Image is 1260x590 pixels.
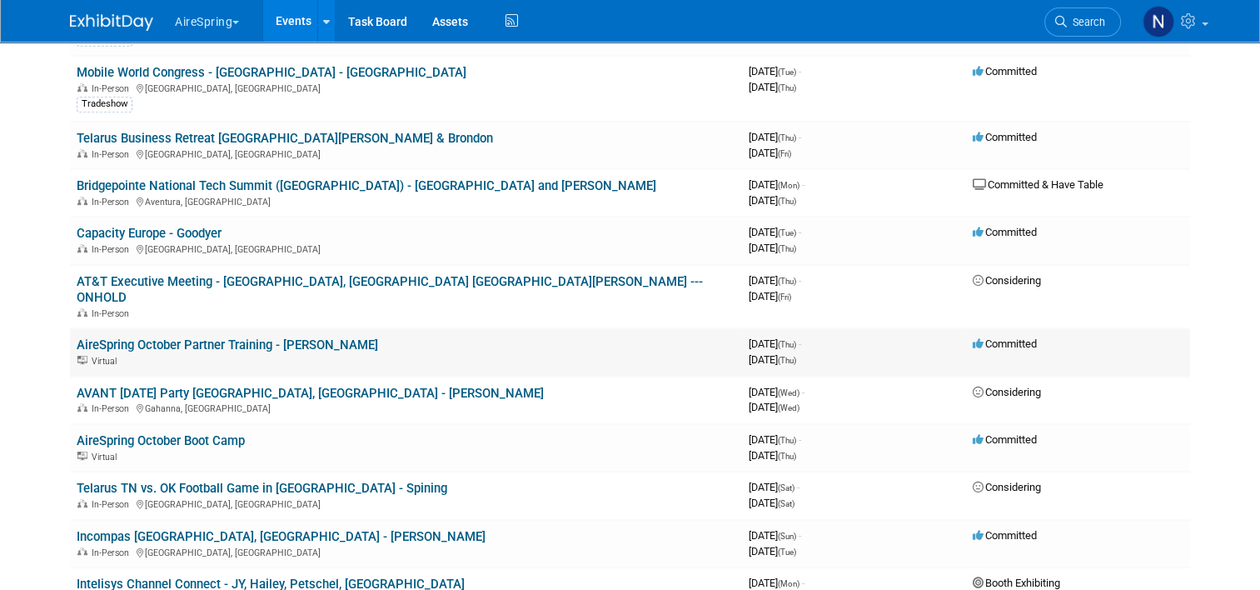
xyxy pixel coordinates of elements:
[778,436,796,445] span: (Thu)
[749,65,801,77] span: [DATE]
[77,529,486,544] a: Incompas [GEOGRAPHIC_DATA], [GEOGRAPHIC_DATA] - [PERSON_NAME]
[973,577,1060,589] span: Booth Exhibiting
[749,178,804,191] span: [DATE]
[749,497,794,509] span: [DATE]
[92,547,134,558] span: In-Person
[77,194,735,207] div: Aventura, [GEOGRAPHIC_DATA]
[778,499,794,508] span: (Sat)
[749,242,796,254] span: [DATE]
[92,197,134,207] span: In-Person
[92,499,134,510] span: In-Person
[77,131,493,146] a: Telarus Business Retreat [GEOGRAPHIC_DATA][PERSON_NAME] & Brondon
[973,337,1037,350] span: Committed
[973,131,1037,143] span: Committed
[778,292,791,302] span: (Fri)
[749,529,801,542] span: [DATE]
[77,481,447,496] a: Telarus TN vs. OK Football Game in [GEOGRAPHIC_DATA] - Spining
[77,497,735,510] div: [GEOGRAPHIC_DATA], [GEOGRAPHIC_DATA]
[77,149,87,157] img: In-Person Event
[973,386,1041,398] span: Considering
[749,386,804,398] span: [DATE]
[77,499,87,507] img: In-Person Event
[778,452,796,461] span: (Thu)
[778,197,796,206] span: (Thu)
[749,226,801,238] span: [DATE]
[77,147,735,160] div: [GEOGRAPHIC_DATA], [GEOGRAPHIC_DATA]
[778,228,796,237] span: (Tue)
[802,178,804,191] span: -
[778,403,799,412] span: (Wed)
[749,433,801,446] span: [DATE]
[799,131,801,143] span: -
[77,547,87,556] img: In-Person Event
[77,545,735,558] div: [GEOGRAPHIC_DATA], [GEOGRAPHIC_DATA]
[1044,7,1121,37] a: Search
[749,577,804,589] span: [DATE]
[749,449,796,462] span: [DATE]
[749,401,799,413] span: [DATE]
[778,579,799,588] span: (Mon)
[77,386,544,401] a: AVANT [DATE] Party [GEOGRAPHIC_DATA], [GEOGRAPHIC_DATA] - [PERSON_NAME]
[92,244,134,255] span: In-Person
[973,529,1037,542] span: Committed
[778,340,796,349] span: (Thu)
[749,290,791,302] span: [DATE]
[77,308,87,317] img: In-Person Event
[1067,16,1105,28] span: Search
[749,481,799,493] span: [DATE]
[77,65,466,80] a: Mobile World Congress - [GEOGRAPHIC_DATA] - [GEOGRAPHIC_DATA]
[778,83,796,92] span: (Thu)
[77,274,703,305] a: AT&T Executive Meeting - [GEOGRAPHIC_DATA], [GEOGRAPHIC_DATA] [GEOGRAPHIC_DATA][PERSON_NAME] --- ...
[778,532,796,541] span: (Sun)
[973,433,1037,446] span: Committed
[92,149,134,160] span: In-Person
[70,14,153,31] img: ExhibitDay
[778,483,794,492] span: (Sat)
[802,386,804,398] span: -
[77,403,87,412] img: In-Person Event
[92,83,134,94] span: In-Person
[77,83,87,92] img: In-Person Event
[77,452,87,460] img: Virtual Event
[799,226,801,238] span: -
[749,194,796,207] span: [DATE]
[1143,6,1174,37] img: Natalie Pyron
[77,433,245,448] a: AireSpring October Boot Camp
[77,97,132,112] div: Tradeshow
[749,81,796,93] span: [DATE]
[778,244,796,253] span: (Thu)
[92,308,134,319] span: In-Person
[799,274,801,287] span: -
[799,337,801,350] span: -
[92,356,122,367] span: Virtual
[77,337,378,352] a: AireSpring October Partner Training - [PERSON_NAME]
[973,274,1041,287] span: Considering
[778,149,791,158] span: (Fri)
[973,226,1037,238] span: Committed
[802,577,804,589] span: -
[749,337,801,350] span: [DATE]
[778,277,796,286] span: (Thu)
[77,197,87,205] img: In-Person Event
[799,65,801,77] span: -
[749,353,796,366] span: [DATE]
[749,131,801,143] span: [DATE]
[778,67,796,77] span: (Tue)
[973,481,1041,493] span: Considering
[778,133,796,142] span: (Thu)
[92,403,134,414] span: In-Person
[778,356,796,365] span: (Thu)
[778,547,796,557] span: (Tue)
[749,147,791,159] span: [DATE]
[77,244,87,252] img: In-Person Event
[799,433,801,446] span: -
[799,529,801,542] span: -
[749,545,796,557] span: [DATE]
[797,481,799,493] span: -
[77,178,656,193] a: Bridgepointe National Tech Summit ([GEOGRAPHIC_DATA]) - [GEOGRAPHIC_DATA] and [PERSON_NAME]
[77,242,735,255] div: [GEOGRAPHIC_DATA], [GEOGRAPHIC_DATA]
[778,181,799,190] span: (Mon)
[77,401,735,414] div: Gahanna, [GEOGRAPHIC_DATA]
[973,65,1037,77] span: Committed
[77,226,222,241] a: Capacity Europe - Goodyer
